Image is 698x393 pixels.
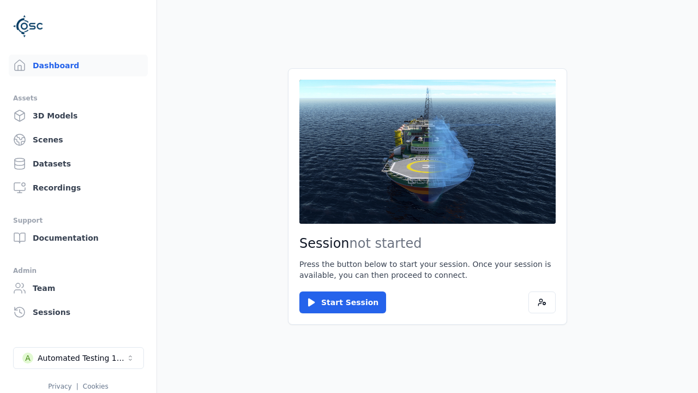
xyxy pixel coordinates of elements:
a: Recordings [9,177,148,199]
a: Dashboard [9,55,148,76]
a: 3D Models [9,105,148,127]
a: Cookies [83,383,109,390]
span: not started [350,236,422,251]
div: Automated Testing 1 - Playwright [38,353,126,364]
h2: Session [299,235,556,252]
p: Press the button below to start your session. Once your session is available, you can then procee... [299,259,556,281]
a: Privacy [48,383,71,390]
div: Admin [13,264,143,277]
div: Assets [13,92,143,105]
span: | [76,383,79,390]
a: Documentation [9,227,148,249]
button: Start Session [299,291,386,313]
button: Select a workspace [13,347,144,369]
a: Scenes [9,129,148,151]
div: Support [13,214,143,227]
a: Datasets [9,153,148,175]
div: A [22,353,33,364]
a: Team [9,277,148,299]
a: Sessions [9,301,148,323]
img: Logo [13,11,44,41]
